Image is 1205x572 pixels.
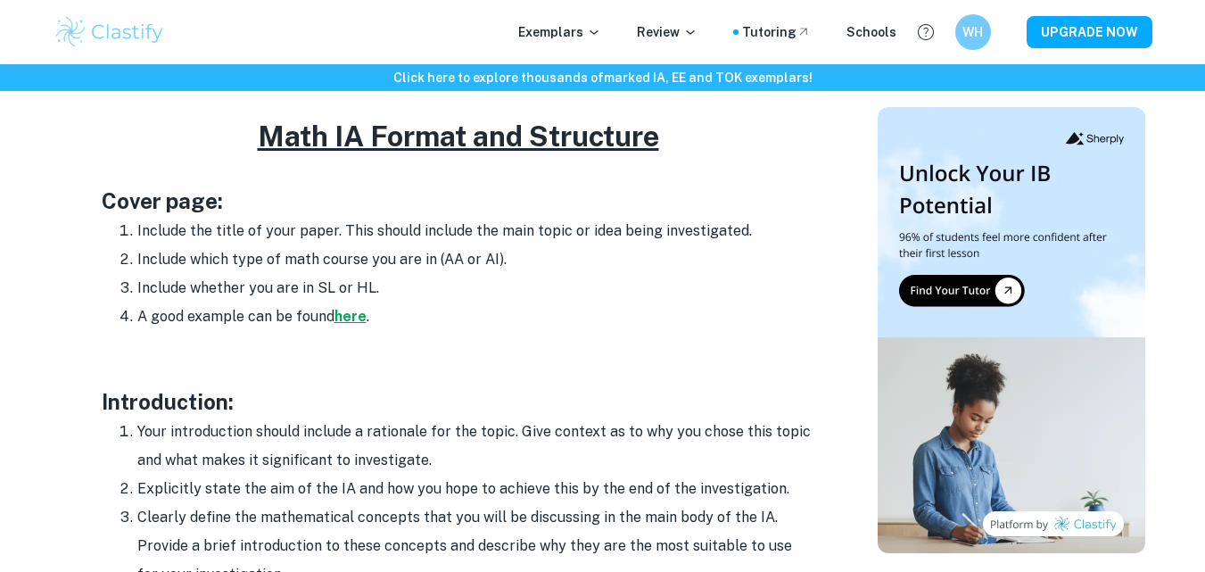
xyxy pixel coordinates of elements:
h3: Introduction: [102,385,815,418]
img: Clastify logo [54,14,167,50]
p: Exemplars [518,22,601,42]
h6: WH [962,22,983,42]
p: Review [637,22,697,42]
li: Include which type of math course you are in (AA or AI). [137,245,815,274]
a: here [334,308,367,325]
button: Help and Feedback [911,17,941,47]
a: Schools [846,22,896,42]
h3: Cover page: [102,185,815,217]
li: Your introduction should include a rationale for the topic. Give context as to why you chose this... [137,418,815,475]
button: UPGRADE NOW [1027,16,1152,48]
img: Thumbnail [878,107,1145,553]
a: Tutoring [742,22,811,42]
li: Include the title of your paper. This should include the main topic or idea being investigated. [137,217,815,245]
button: WH [955,14,991,50]
h6: Click here to explore thousands of marked IA, EE and TOK exemplars ! [4,68,1201,87]
li: Include whether you are in SL or HL. [137,274,815,303]
li: Explicitly state the aim of the IA and how you hope to achieve this by the end of the investigation. [137,475,815,503]
li: A good example can be found . [137,303,815,331]
u: Math IA Format and Structure [258,120,659,153]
